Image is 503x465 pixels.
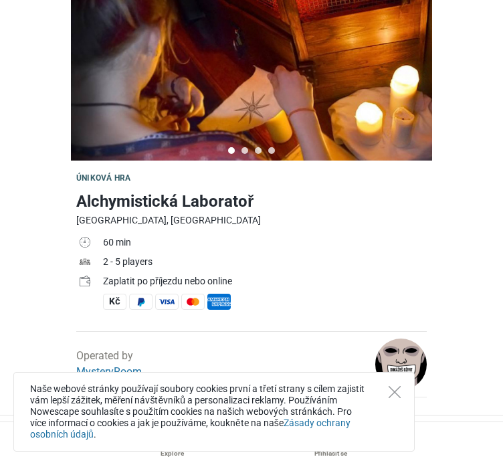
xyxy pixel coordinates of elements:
[76,173,130,183] span: Úniková hra
[103,274,427,288] div: Zaplatit po příjezdu nebo online
[129,294,153,310] span: PayPal
[76,348,142,380] div: Operated by
[375,339,427,390] img: 8b5040a8a5baf3e0l.png
[207,294,231,310] span: American Express
[76,189,427,213] h1: Alchymistická Laboratoř
[103,254,427,273] td: 2 - 5 players
[103,234,427,254] td: 60 min
[241,147,248,154] button: 2 of 4
[76,365,142,378] a: MysteryRoom
[103,294,126,310] span: Hotovost
[93,448,252,458] div: Explore
[252,448,410,458] div: Přihlásit se
[255,147,262,154] button: 3 of 4
[30,417,350,440] a: Zásady ochrany osobních údajů
[13,372,415,452] div: Naše webové stránky používají soubory cookies první a třetí strany s cílem zajistit vám lepší záž...
[389,386,401,398] button: Close
[228,147,235,154] button: 1 of 4
[181,294,205,310] span: MasterCard
[268,147,275,154] button: 4 of 4
[155,294,179,310] span: Visa
[76,213,427,227] div: [GEOGRAPHIC_DATA], [GEOGRAPHIC_DATA]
